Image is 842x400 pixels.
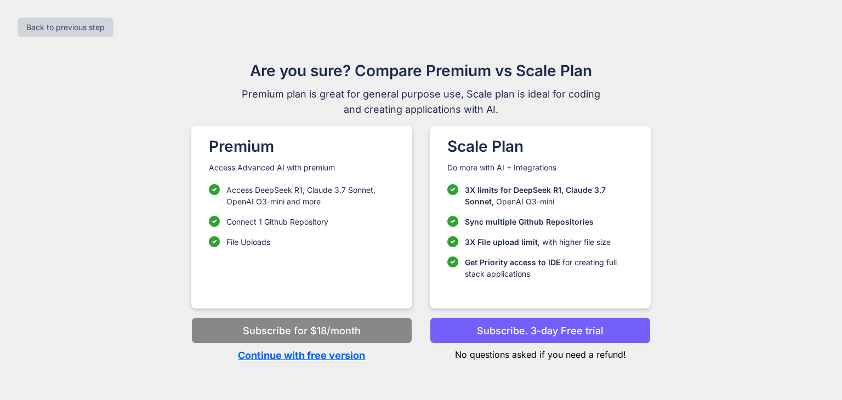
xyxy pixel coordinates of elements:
button: Back to previous step [18,18,113,37]
img: checklist [447,236,458,247]
p: Subscribe. 3-day Free trial [477,323,604,338]
img: checklist [447,256,458,267]
img: checklist [447,184,458,195]
h1: Scale Plan [447,135,633,158]
p: No questions asked if you need a refund! [430,344,651,361]
p: Subscribe for $18/month [243,323,361,338]
p: Access DeepSeek R1, Claude 3.7 Sonnet, OpenAI O3-mini and more [226,184,395,207]
img: checklist [209,236,220,247]
h1: Are you sure? Compare Premium vs Scale Plan [237,59,605,82]
button: Subscribe for $18/month [191,317,412,344]
p: Connect 1 Github Repository [226,216,328,227]
span: 3X File upload limit [465,237,538,247]
span: Premium plan is great for general purpose use, Scale plan is ideal for coding and creating applic... [237,87,605,117]
img: checklist [209,216,220,227]
span: Get Priority access to IDE [465,258,560,267]
button: Subscribe. 3-day Free trial [430,317,651,344]
p: , with higher file size [465,236,611,248]
p: Access Advanced AI with premium [209,162,395,173]
img: checklist [209,184,220,195]
img: checklist [447,216,458,227]
span: 3X limits for DeepSeek R1, Claude 3.7 Sonnet, [465,185,606,206]
p: for creating full stack applications [465,256,633,279]
p: Continue with free version [191,348,412,363]
p: File Uploads [226,236,270,248]
h1: Premium [209,135,395,158]
p: Do more with AI + Integrations [447,162,633,173]
p: Sync multiple Github Repositories [465,216,594,227]
p: OpenAI O3-mini [465,184,633,207]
